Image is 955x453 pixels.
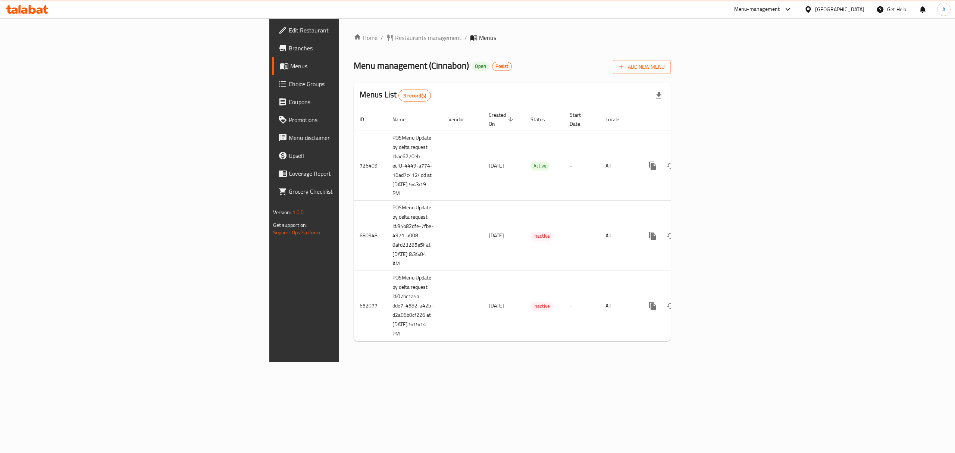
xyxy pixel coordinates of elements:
span: Version: [273,207,291,217]
a: Support.OpsPlatform [273,228,320,237]
div: Export file [650,87,668,104]
a: Upsell [272,147,429,165]
h2: Menus List [360,89,431,101]
span: Menu management ( Cinnabon ) [354,57,469,74]
a: Edit Restaurant [272,21,429,39]
span: Inactive [530,232,553,240]
button: Change Status [662,297,680,315]
span: [DATE] [489,161,504,171]
a: Choice Groups [272,75,429,93]
li: / [464,33,467,42]
span: Edit Restaurant [289,26,423,35]
td: All [599,131,638,201]
span: Active [530,162,549,170]
td: - [564,131,599,201]
span: A [942,5,945,13]
span: [DATE] [489,301,504,310]
a: Menu disclaimer [272,129,429,147]
span: Status [530,115,555,124]
span: Branches [289,44,423,53]
span: 1.0.0 [292,207,304,217]
td: - [564,201,599,271]
div: Menu-management [734,5,780,14]
a: Promotions [272,111,429,129]
span: 3 record(s) [399,92,430,99]
div: Total records count [398,90,431,101]
span: Menus [479,33,496,42]
span: Menu disclaimer [289,133,423,142]
span: Get support on: [273,220,307,230]
span: Coupons [289,97,423,106]
button: more [644,297,662,315]
span: Upsell [289,151,423,160]
nav: breadcrumb [354,33,671,42]
span: Coverage Report [289,169,423,178]
button: Change Status [662,157,680,175]
div: [GEOGRAPHIC_DATA] [815,5,864,13]
td: - [564,271,599,341]
a: Coverage Report [272,165,429,182]
div: Open [472,62,489,71]
span: Promotions [289,115,423,124]
span: Posist [492,63,511,69]
button: more [644,157,662,175]
span: ID [360,115,374,124]
div: Active [530,162,549,171]
span: Inactive [530,302,553,310]
span: Menus [290,62,423,71]
a: Grocery Checklist [272,182,429,200]
button: more [644,227,662,245]
span: Add New Menu [619,62,665,72]
div: Inactive [530,302,553,311]
span: Name [392,115,415,124]
span: Locale [605,115,629,124]
th: Actions [638,108,721,131]
span: Choice Groups [289,79,423,88]
button: Change Status [662,227,680,245]
td: All [599,271,638,341]
span: Open [472,63,489,69]
span: [DATE] [489,231,504,240]
button: Add New Menu [613,60,671,74]
span: Vendor [448,115,474,124]
span: Grocery Checklist [289,187,423,196]
a: Menus [272,57,429,75]
a: Branches [272,39,429,57]
div: Inactive [530,232,553,241]
table: enhanced table [354,108,721,341]
td: All [599,201,638,271]
span: Created On [489,110,516,128]
span: Start Date [570,110,591,128]
a: Coupons [272,93,429,111]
